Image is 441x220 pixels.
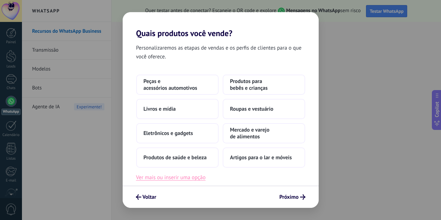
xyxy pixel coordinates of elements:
button: Eletrônicos e gadgets [136,123,219,143]
span: Voltar [143,195,156,199]
button: Artigos para o lar e móveis [223,147,305,168]
button: Peças e acessórios automotivos [136,75,219,95]
span: Eletrônicos e gadgets [144,130,193,137]
button: Voltar [133,191,160,203]
button: Produtos para bebês e crianças [223,75,305,95]
button: Próximo [276,191,309,203]
button: Produtos de saúde e beleza [136,147,219,168]
span: Personalizaremos as etapas de vendas e os perfis de clientes para o que você oferece. [136,44,305,61]
h2: Quais produtos você vende? [123,12,319,38]
span: Roupas e vestuário [230,106,273,112]
span: Produtos para bebês e crianças [230,78,298,91]
span: Peças e acessórios automotivos [144,78,211,91]
button: Ver mais ou inserir uma opção [136,173,206,182]
span: Mercado e varejo de alimentos [230,127,298,140]
button: Mercado e varejo de alimentos [223,123,305,143]
span: Produtos de saúde e beleza [144,154,207,161]
span: Artigos para o lar e móveis [230,154,292,161]
button: Roupas e vestuário [223,99,305,119]
span: Livros e mídia [144,106,176,112]
button: Livros e mídia [136,99,219,119]
span: Próximo [279,195,299,199]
